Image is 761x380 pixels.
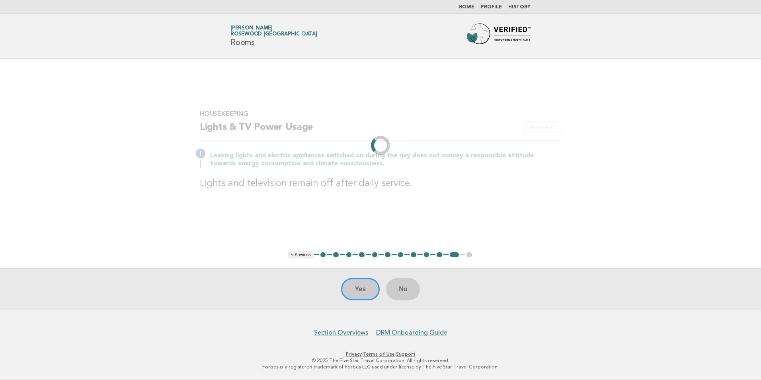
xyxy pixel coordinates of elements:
[467,24,531,49] img: Forbes Travel Guide
[459,5,474,10] a: Home
[230,32,317,37] span: Rosewood [GEOGRAPHIC_DATA]
[363,351,395,357] a: Terms of Use
[396,351,416,357] a: Support
[376,329,447,337] a: DRM Onboarding Guide
[137,351,624,357] p: · ·
[230,25,317,37] a: [PERSON_NAME]Rosewood [GEOGRAPHIC_DATA]
[346,351,362,357] a: Privacy
[508,5,531,10] a: History
[314,329,368,337] a: Section Overviews
[200,110,561,118] h3: Housekeeping
[200,121,561,141] h2: Lights & TV Power Usage
[481,5,502,10] a: Profile
[230,26,317,47] h1: Rooms
[210,152,561,168] p: Leaving lights and electric appliances switched on during the day does not convey a responsible a...
[137,357,624,364] p: © 2025 The Five Star Travel Corporation. All rights reserved.
[137,364,624,370] p: Forbes is a registered trademark of Forbes LLC used under license by The Five Star Travel Corpora...
[200,177,561,190] h3: Lights and television remain off after daily service.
